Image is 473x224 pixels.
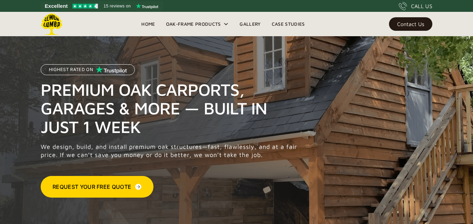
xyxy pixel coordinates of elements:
[41,80,301,136] h1: Premium Oak Carports, Garages & More — Built in Just 1 Week
[41,64,135,80] a: Highest Rated on
[399,2,432,10] a: CALL US
[41,176,153,198] a: Request Your Free Quote
[397,22,424,26] div: Contact Us
[166,20,221,28] div: Oak-Frame Products
[234,19,266,29] a: Gallery
[389,17,432,31] a: Contact Us
[45,2,68,10] span: Excellent
[136,3,158,9] img: Trustpilot logo
[104,2,131,10] span: 15 reviews on
[73,4,98,8] img: Trustpilot 4.5 stars
[266,19,310,29] a: Case Studies
[53,183,131,191] div: Request Your Free Quote
[49,67,93,72] p: Highest Rated on
[411,2,432,10] div: CALL US
[161,12,234,36] div: Oak-Frame Products
[41,1,163,11] a: See Lemon Lumba reviews on Trustpilot
[136,19,160,29] a: Home
[41,143,301,159] p: We design, build, and install premium oak structures—fast, flawlessly, and at a fair price. If we...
